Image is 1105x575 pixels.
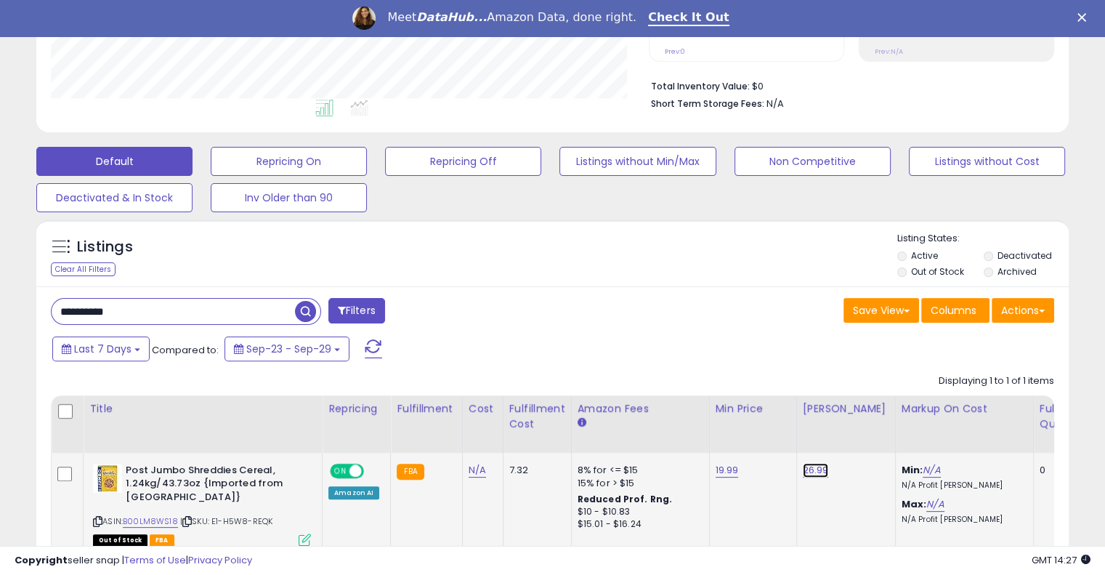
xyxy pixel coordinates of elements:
[578,401,703,417] div: Amazon Fees
[578,417,586,430] small: Amazon Fees.
[766,97,784,110] span: N/A
[397,464,424,480] small: FBA
[211,147,367,176] button: Repricing On
[328,486,379,499] div: Amazon AI
[895,395,1033,453] th: The percentage added to the cost of goods (COGS) that forms the calculator for Min & Max prices.
[716,463,739,478] a: 19.99
[665,47,685,56] small: Prev: 0
[939,374,1054,388] div: Displaying 1 to 1 of 1 items
[931,303,976,318] span: Columns
[51,262,116,276] div: Clear All Filters
[352,7,376,30] img: Profile image for Georgie
[997,249,1051,262] label: Deactivated
[52,337,150,361] button: Last 7 Days
[416,10,487,24] i: DataHub...
[902,515,1022,525] p: N/A Profit [PERSON_NAME]
[911,265,964,278] label: Out of Stock
[246,342,331,356] span: Sep-23 - Sep-29
[648,10,729,26] a: Check It Out
[1040,464,1085,477] div: 0
[651,97,764,110] b: Short Term Storage Fees:
[74,342,131,356] span: Last 7 Days
[1077,13,1092,22] div: Close
[124,553,186,567] a: Terms of Use
[902,401,1027,417] div: Markup on Cost
[211,183,367,212] button: Inv Older than 90
[93,464,122,493] img: 51FB4JJYo3L._SL40_.jpg
[224,337,349,361] button: Sep-23 - Sep-29
[803,463,829,478] a: 26.99
[36,183,193,212] button: Deactivated & In Stock
[734,147,891,176] button: Non Competitive
[902,463,923,477] b: Min:
[123,515,178,528] a: B00LM8WS18
[93,464,311,544] div: ASIN:
[385,147,541,176] button: Repricing Off
[150,534,174,547] span: FBA
[188,553,252,567] a: Privacy Policy
[362,465,385,477] span: OFF
[397,401,456,417] div: Fulfillment
[93,534,147,547] span: All listings that are currently out of stock and unavailable for purchase on Amazon
[716,401,790,417] div: Min Price
[15,554,252,568] div: seller snap | |
[509,464,560,477] div: 7.32
[89,401,316,417] div: Title
[911,249,938,262] label: Active
[15,553,68,567] strong: Copyright
[926,497,944,512] a: N/A
[578,506,698,518] div: $10 - $10.83
[578,518,698,531] div: $15.01 - $16.24
[921,298,989,323] button: Columns
[909,147,1065,176] button: Listings without Cost
[902,480,1022,491] p: N/A Profit [PERSON_NAME]
[923,463,940,478] a: N/A
[328,401,384,417] div: Repricing
[897,232,1069,246] p: Listing States:
[126,464,302,508] b: Post Jumbo Shreddies Cereal, 1.24kg/43.73oz {Imported from [GEOGRAPHIC_DATA]}
[77,237,133,257] h5: Listings
[843,298,919,323] button: Save View
[997,265,1036,278] label: Archived
[651,80,750,92] b: Total Inventory Value:
[803,401,889,417] div: [PERSON_NAME]
[469,401,497,417] div: Cost
[180,515,272,527] span: | SKU: E1-H5W8-REQK
[1040,401,1090,432] div: Fulfillable Quantity
[992,298,1054,323] button: Actions
[578,464,698,477] div: 8% for <= $15
[875,47,903,56] small: Prev: N/A
[328,298,385,323] button: Filters
[509,401,565,432] div: Fulfillment Cost
[331,465,349,477] span: ON
[469,463,486,478] a: N/A
[1032,553,1090,567] span: 2025-10-7 14:27 GMT
[387,10,636,25] div: Meet Amazon Data, done right.
[36,147,193,176] button: Default
[902,497,927,511] b: Max:
[559,147,716,176] button: Listings without Min/Max
[578,493,673,505] b: Reduced Prof. Rng.
[651,76,1043,94] li: $0
[152,343,219,357] span: Compared to:
[578,477,698,490] div: 15% for > $15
